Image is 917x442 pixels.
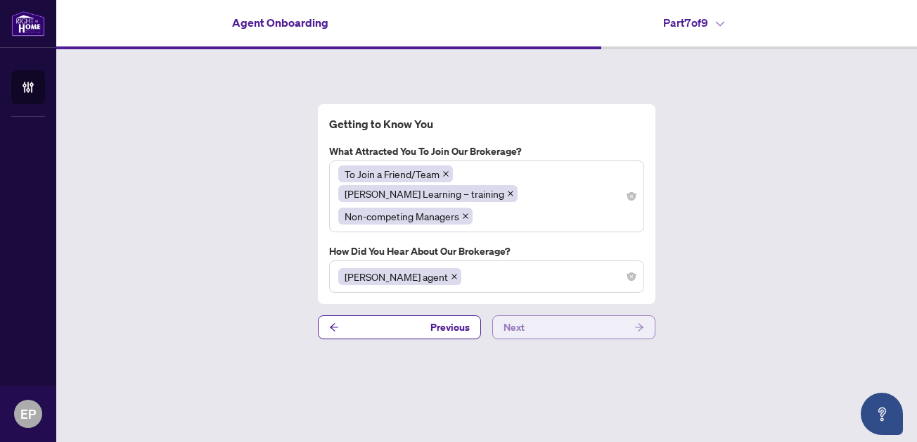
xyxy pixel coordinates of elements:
span: close [507,190,514,197]
span: RAHR agent [338,268,461,285]
span: [PERSON_NAME] Learning – training [345,186,504,201]
span: close [442,170,449,177]
span: Previous [430,316,470,339]
button: Next [492,315,655,339]
span: To Join a Friend/Team [338,165,453,182]
span: To Join a Friend/Team [345,166,440,182]
span: close [462,213,469,220]
span: Non-competing Managers [338,208,473,225]
span: close [451,273,458,280]
span: close-circle [627,192,636,201]
span: EP [20,404,36,424]
span: arrow-right [634,322,644,332]
img: logo [11,11,45,37]
button: Previous [318,315,481,339]
span: arrow-left [329,322,339,332]
h4: Getting to Know You [329,115,644,132]
span: [PERSON_NAME] agent [345,269,448,284]
button: Open asap [861,393,903,435]
h4: Agent Onboarding [232,14,328,31]
label: What attracted you to join our brokerage? [329,144,644,159]
span: RAHR Learning – training [338,185,518,202]
label: How did you hear about our brokerage? [329,244,644,259]
span: close-circle [627,272,636,281]
span: Non-competing Managers [345,208,459,224]
h4: Part 7 of 9 [663,14,724,31]
span: Next [504,316,525,339]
